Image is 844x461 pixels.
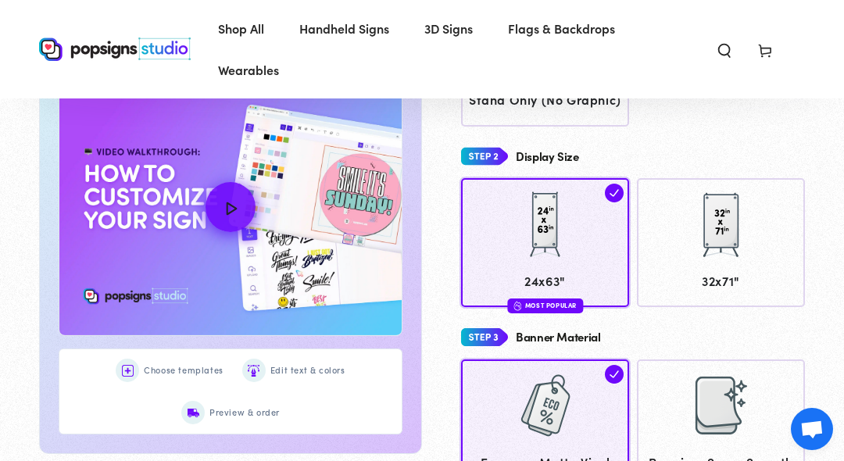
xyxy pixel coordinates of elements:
[59,79,402,335] button: How to Customize Your Design
[206,49,291,91] a: Wearables
[424,17,473,40] span: 3D Signs
[506,186,585,264] img: 24x63
[209,405,280,420] span: Preview & order
[469,270,622,292] span: 24x63"
[218,59,279,81] span: Wearables
[206,8,276,49] a: Shop All
[516,150,579,163] h4: Display Size
[508,17,615,40] span: Flags & Backdrops
[605,365,624,384] img: check.svg
[791,408,833,450] a: Open chat
[461,142,508,171] img: Step 2
[513,300,521,311] img: fire.svg
[645,270,798,292] span: 32x71"
[682,186,760,264] img: 32x71
[188,407,199,419] img: Preview & order
[704,32,745,66] summary: Search our site
[461,178,629,307] a: 24x63 24x63" Most Popular
[461,323,508,352] img: Step 3
[507,298,583,313] div: Most Popular
[218,17,264,40] span: Shop All
[637,178,805,307] a: 32x71 32x71"
[496,8,627,49] a: Flags & Backdrops
[144,363,224,378] span: Choose templates
[122,365,134,377] img: Choose templates
[682,366,760,445] img: Premium Super Smooth
[288,8,401,49] a: Handheld Signs
[299,17,389,40] span: Handheld Signs
[39,38,191,61] img: Popsigns Studio
[516,331,600,344] h4: Banner Material
[605,184,624,202] img: check.svg
[506,366,585,445] img: Economy Matte Vinyl
[469,88,622,111] span: Stand Only (No Graphic)
[248,365,259,377] img: Edit text & colors
[270,363,345,378] span: Edit text & colors
[413,8,485,49] a: 3D Signs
